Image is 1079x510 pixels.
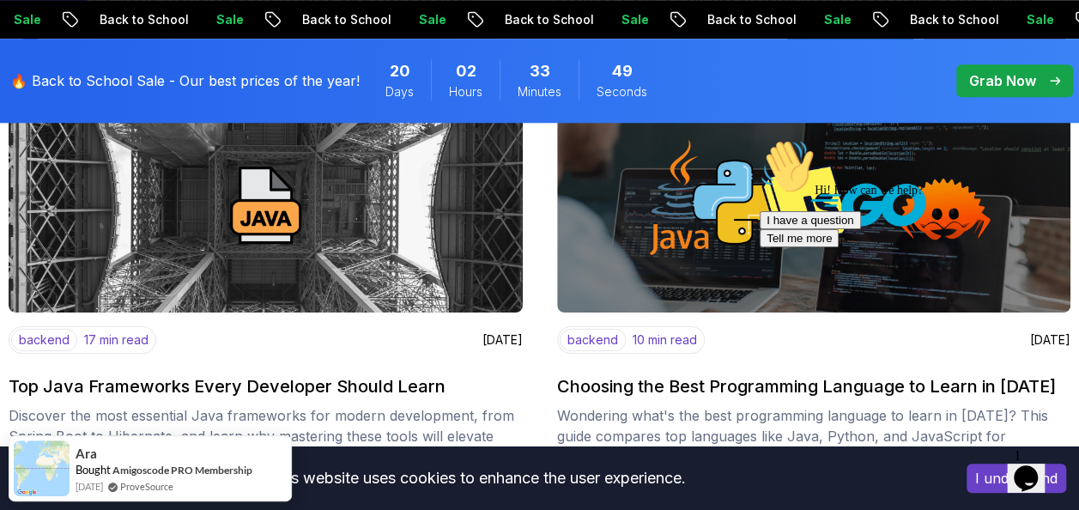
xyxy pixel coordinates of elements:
img: :wave: [7,7,62,62]
p: Back to School [283,11,400,28]
span: Days [385,83,414,100]
a: imagebackend10 min read[DATE]Choosing the Best Programming Language to Learn in [DATE]Wondering w... [557,98,1071,467]
span: Ara [76,446,97,461]
button: Accept cookies [967,464,1066,493]
img: provesource social proof notification image [14,440,70,496]
h2: Top Java Frameworks Every Developer Should Learn [9,374,446,398]
a: ProveSource [120,479,173,494]
p: 🔥 Back to School Sale - Our best prices of the year! [10,70,360,91]
button: Tell me more [7,97,86,115]
img: image [9,98,523,313]
div: This website uses cookies to enhance the user experience. [13,459,941,497]
p: Sale [805,11,860,28]
p: Sale [400,11,455,28]
p: Sale [197,11,252,28]
span: 20 Days [390,59,410,83]
p: Back to School [891,11,1008,28]
img: image [557,98,1071,313]
p: Back to School [486,11,603,28]
p: backend [11,329,77,351]
a: Amigoscode PRO Membership [112,464,252,477]
span: Bought [76,463,111,477]
h2: Choosing the Best Programming Language to Learn in [DATE] [557,374,1056,398]
p: 17 min read [84,331,149,349]
div: 👋Hi! How can we help?I have a questionTell me more [7,7,316,115]
p: Discover the most essential Java frameworks for modern development, from Spring Boot to Hibernate... [9,405,523,467]
a: imagebackend17 min read[DATE]Top Java Frameworks Every Developer Should LearnDiscover the most es... [9,98,523,467]
span: [DATE] [76,479,103,494]
span: Hi! How can we help? [7,52,170,64]
p: Wondering what's the best programming language to learn in [DATE]? This guide compares top langua... [557,405,1071,467]
iframe: chat widget [753,132,1062,433]
p: Grab Now [969,70,1036,91]
span: Hours [449,83,482,100]
span: 2 Hours [456,59,476,83]
button: I have a question [7,79,108,97]
p: Back to School [688,11,805,28]
p: [DATE] [482,331,523,349]
p: Back to School [81,11,197,28]
span: Seconds [597,83,647,100]
span: Minutes [518,83,561,100]
p: backend [560,329,626,351]
span: 49 Seconds [612,59,633,83]
p: Sale [603,11,658,28]
span: 33 Minutes [530,59,550,83]
p: Sale [1008,11,1063,28]
p: 10 min read [633,331,697,349]
iframe: chat widget [1007,441,1062,493]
